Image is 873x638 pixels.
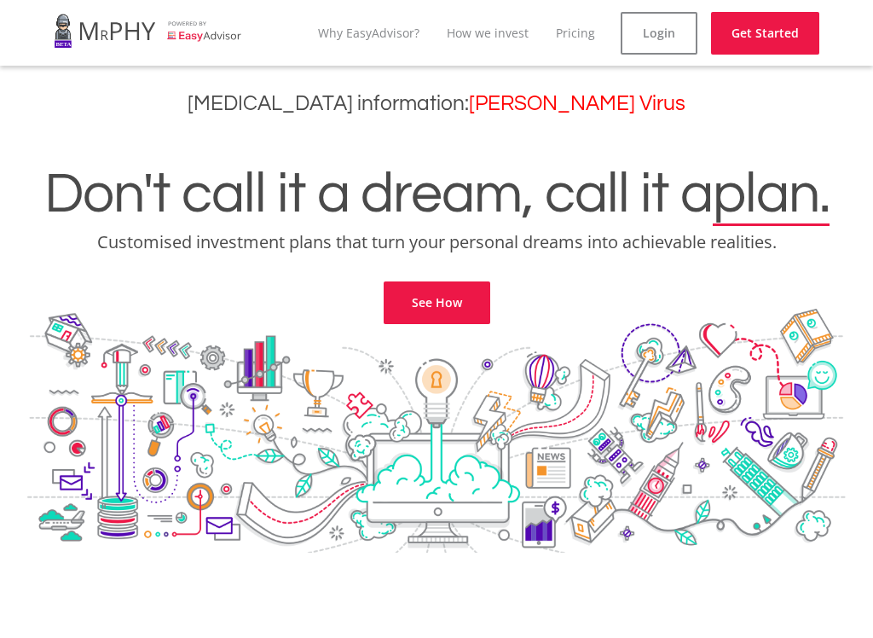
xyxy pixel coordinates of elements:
a: Get Started [711,12,819,55]
h3: [MEDICAL_DATA] information: [13,91,860,116]
a: Why EasyAdvisor? [318,25,419,41]
a: [PERSON_NAME] Virus [469,93,685,114]
h1: Don't call it a dream, call it a [13,165,860,223]
a: Pricing [556,25,595,41]
p: Customised investment plans that turn your personal dreams into achievable realities. [13,230,860,254]
a: Login [621,12,697,55]
a: See How [384,281,490,324]
span: plan. [713,165,830,223]
a: How we invest [447,25,529,41]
